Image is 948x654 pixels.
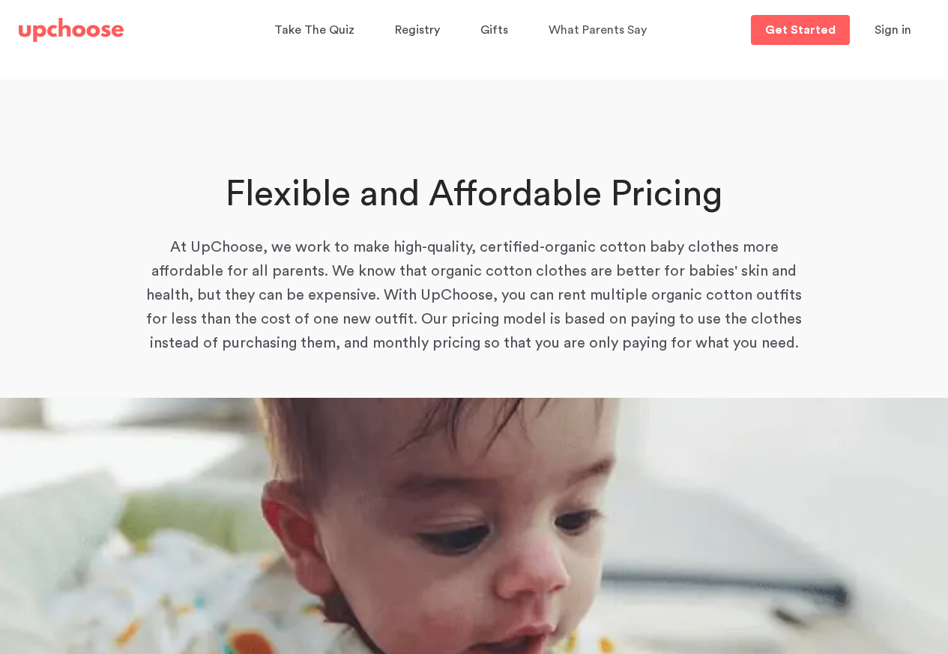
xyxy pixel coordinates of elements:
a: Get Started [751,15,850,45]
button: Sign in [856,15,930,45]
span: Take The Quiz [274,24,354,36]
span: Sign in [875,24,911,36]
h1: Flexible and Affordable Pricing [141,171,807,219]
a: What Parents Say [549,16,651,45]
p: Get Started [765,24,836,36]
span: Gifts [480,24,508,36]
a: Gifts [480,16,513,45]
p: At UpChoose, we work to make high-quality, certified-organic cotton baby clothes more affordable ... [141,235,807,355]
a: Registry [395,16,444,45]
a: Take The Quiz [274,16,359,45]
a: UpChoose [19,15,124,46]
img: UpChoose [19,18,124,42]
span: What Parents Say [549,24,647,36]
span: Registry [395,24,440,36]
